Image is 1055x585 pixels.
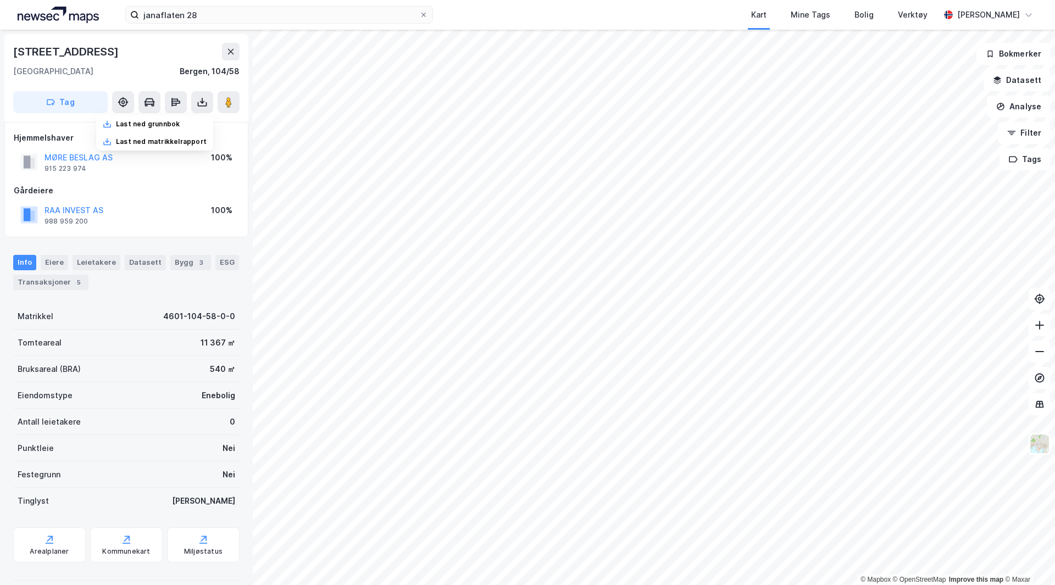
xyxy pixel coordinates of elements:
div: Kart [751,8,767,21]
div: [PERSON_NAME] [957,8,1020,21]
div: Leietakere [73,255,120,270]
div: Miljøstatus [184,547,223,556]
div: Nei [223,442,235,455]
div: 100% [211,204,232,217]
div: Bruksareal (BRA) [18,363,81,376]
a: Improve this map [949,576,1003,583]
div: Tinglyst [18,494,49,508]
button: Tag [13,91,108,113]
div: 4601-104-58-0-0 [163,310,235,323]
button: Tags [1000,148,1051,170]
input: Søk på adresse, matrikkel, gårdeiere, leietakere eller personer [139,7,419,23]
div: Nei [223,468,235,481]
div: 915 223 974 [45,164,86,173]
div: 540 ㎡ [210,363,235,376]
div: Last ned grunnbok [116,120,180,129]
button: Filter [998,122,1051,144]
button: Datasett [984,69,1051,91]
div: 11 367 ㎡ [201,336,235,349]
div: 100% [211,151,232,164]
div: Datasett [125,255,166,270]
div: Tomteareal [18,336,62,349]
div: Festegrunn [18,468,60,481]
div: 5 [73,277,84,288]
div: Enebolig [202,389,235,402]
div: Arealplaner [30,547,69,556]
div: 0 [230,415,235,428]
div: Transaksjoner [13,275,88,290]
div: Bygg [170,255,211,270]
div: Punktleie [18,442,54,455]
div: Gårdeiere [14,184,239,197]
div: 988 959 200 [45,217,88,226]
iframe: Chat Widget [1000,532,1055,585]
button: Analyse [987,96,1051,118]
div: ESG [215,255,239,270]
div: [GEOGRAPHIC_DATA] [13,65,93,78]
div: [PERSON_NAME] [172,494,235,508]
a: OpenStreetMap [893,576,946,583]
button: Bokmerker [976,43,1051,65]
img: Z [1029,433,1050,454]
div: 3 [196,257,207,268]
div: Mine Tags [791,8,830,21]
div: Matrikkel [18,310,53,323]
a: Mapbox [860,576,891,583]
div: Last ned matrikkelrapport [116,137,207,146]
div: Eiere [41,255,68,270]
div: Info [13,255,36,270]
div: Bergen, 104/58 [180,65,240,78]
div: Verktøy [898,8,928,21]
div: Eiendomstype [18,389,73,402]
div: Antall leietakere [18,415,81,428]
div: Bolig [854,8,874,21]
div: [STREET_ADDRESS] [13,43,121,60]
img: logo.a4113a55bc3d86da70a041830d287a7e.svg [18,7,99,23]
div: Hjemmelshaver [14,131,239,144]
div: Kommunekart [102,547,150,556]
div: Kontrollprogram for chat [1000,532,1055,585]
